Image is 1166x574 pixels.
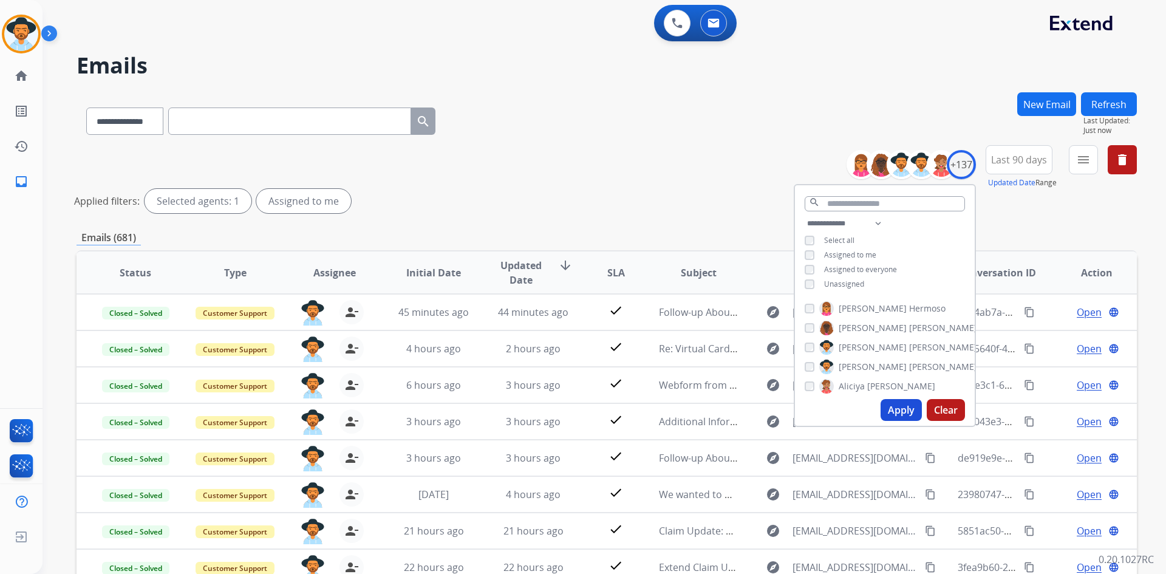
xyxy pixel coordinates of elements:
[102,525,169,538] span: Closed – Solved
[839,302,907,315] span: [PERSON_NAME]
[196,343,274,356] span: Customer Support
[958,265,1036,280] span: Conversation ID
[1108,525,1119,536] mat-icon: language
[301,409,325,435] img: agent-avatar
[824,264,897,275] span: Assigned to everyone
[766,451,780,465] mat-icon: explore
[824,250,876,260] span: Assigned to me
[301,337,325,362] img: agent-avatar
[766,487,780,502] mat-icon: explore
[74,194,140,208] p: Applied filters:
[809,197,820,208] mat-icon: search
[196,380,274,392] span: Customer Support
[659,342,761,355] span: Re: Virtual Card Issues
[766,378,780,392] mat-icon: explore
[609,412,623,427] mat-icon: check
[839,361,907,373] span: [PERSON_NAME]
[494,258,549,287] span: Updated Date
[1077,305,1102,319] span: Open
[609,558,623,573] mat-icon: check
[77,53,1137,78] h2: Emails
[793,378,918,392] span: [EMAIL_ADDRESS][DOMAIN_NAME]
[659,306,786,319] span: Follow-up About Your Claim
[404,561,464,574] span: 22 hours ago
[344,341,359,356] mat-icon: person_remove
[1108,307,1119,318] mat-icon: language
[196,307,274,319] span: Customer Support
[659,561,755,574] span: Extend Claim Update
[1024,562,1035,573] mat-icon: content_copy
[607,265,625,280] span: SLA
[1108,489,1119,500] mat-icon: language
[503,561,564,574] span: 22 hours ago
[867,380,935,392] span: [PERSON_NAME]
[1024,525,1035,536] mat-icon: content_copy
[301,373,325,398] img: agent-avatar
[120,265,151,280] span: Status
[793,414,918,429] span: [EMAIL_ADDRESS][DOMAIN_NAME]
[77,230,141,245] p: Emails (681)
[102,489,169,502] span: Closed – Solved
[145,189,251,213] div: Selected agents: 1
[14,69,29,83] mat-icon: home
[925,562,936,573] mat-icon: content_copy
[14,104,29,118] mat-icon: list_alt
[793,487,918,502] span: [EMAIL_ADDRESS][DOMAIN_NAME]
[102,416,169,429] span: Closed – Solved
[1108,562,1119,573] mat-icon: language
[659,415,875,428] span: Additional Information Required for Your Claim
[418,488,449,501] span: [DATE]
[506,378,561,392] span: 3 hours ago
[1099,552,1154,567] p: 0.20.1027RC
[102,307,169,319] span: Closed – Solved
[766,414,780,429] mat-icon: explore
[986,145,1052,174] button: Last 90 days
[793,341,918,356] span: [EMAIL_ADDRESS][DOMAIN_NAME]
[958,451,1143,465] span: de919e9e-ce24-4b6f-ab8c-939258e45280
[1077,524,1102,538] span: Open
[301,482,325,508] img: agent-avatar
[1024,489,1035,500] mat-icon: content_copy
[196,525,274,538] span: Customer Support
[659,488,837,501] span: We wanted to provide a recent update!
[344,451,359,465] mat-icon: person_remove
[659,524,836,538] span: Claim Update: Parts ordered for repair
[224,265,247,280] span: Type
[1024,343,1035,354] mat-icon: content_copy
[909,302,946,315] span: Hermoso
[506,451,561,465] span: 3 hours ago
[793,305,918,319] span: [EMAIL_ADDRESS][DOMAIN_NAME]
[1108,453,1119,463] mat-icon: language
[958,488,1145,501] span: 23980747-e698-4b50-baaf-d898772723d4
[609,485,623,500] mat-icon: check
[1108,380,1119,391] mat-icon: language
[609,340,623,354] mat-icon: check
[4,17,38,51] img: avatar
[301,300,325,326] img: agent-avatar
[681,265,717,280] span: Subject
[406,378,461,392] span: 6 hours ago
[839,341,907,354] span: [PERSON_NAME]
[406,451,461,465] span: 3 hours ago
[824,235,854,245] span: Select all
[1108,343,1119,354] mat-icon: language
[14,139,29,154] mat-icon: history
[102,453,169,465] span: Closed – Solved
[839,380,865,392] span: Aliciya
[925,525,936,536] mat-icon: content_copy
[988,178,1035,188] button: Updated Date
[196,489,274,502] span: Customer Support
[558,258,573,273] mat-icon: arrow_downward
[404,524,464,538] span: 21 hours ago
[839,322,907,334] span: [PERSON_NAME]
[301,519,325,544] img: agent-avatar
[1077,487,1102,502] span: Open
[344,378,359,392] mat-icon: person_remove
[506,415,561,428] span: 3 hours ago
[824,279,864,289] span: Unassigned
[988,177,1057,188] span: Range
[406,342,461,355] span: 4 hours ago
[301,446,325,471] img: agent-avatar
[958,524,1136,538] span: 5851ac50-dafb-4799-98f6-fa4463b5eaf8
[1083,116,1137,126] span: Last Updated:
